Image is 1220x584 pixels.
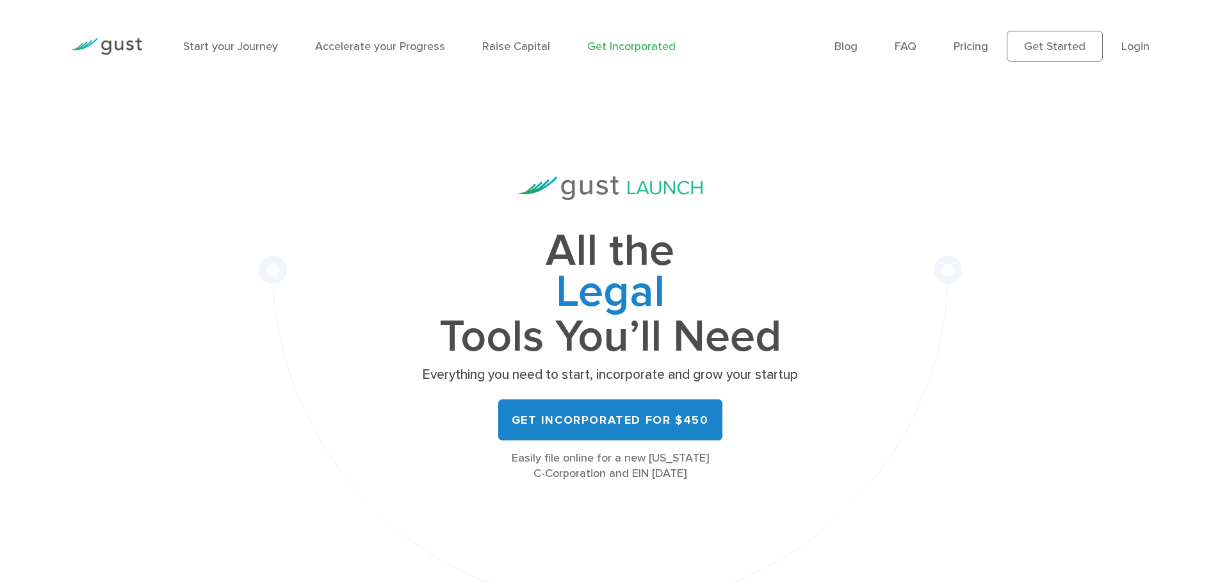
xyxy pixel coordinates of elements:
[482,40,550,53] a: Raise Capital
[418,272,802,317] span: Legal
[70,38,142,55] img: Gust Logo
[518,176,703,200] img: Gust Launch Logo
[418,451,802,481] div: Easily file online for a new [US_STATE] C-Corporation and EIN [DATE]
[834,40,858,53] a: Blog
[1121,40,1150,53] a: Login
[587,40,676,53] a: Get Incorporated
[895,40,916,53] a: FAQ
[1007,31,1103,62] a: Get Started
[954,40,988,53] a: Pricing
[418,231,802,357] h1: All the Tools You’ll Need
[498,399,722,440] a: Get Incorporated for $450
[418,366,802,384] p: Everything you need to start, incorporate and grow your startup
[315,40,445,53] a: Accelerate your Progress
[183,40,278,53] a: Start your Journey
